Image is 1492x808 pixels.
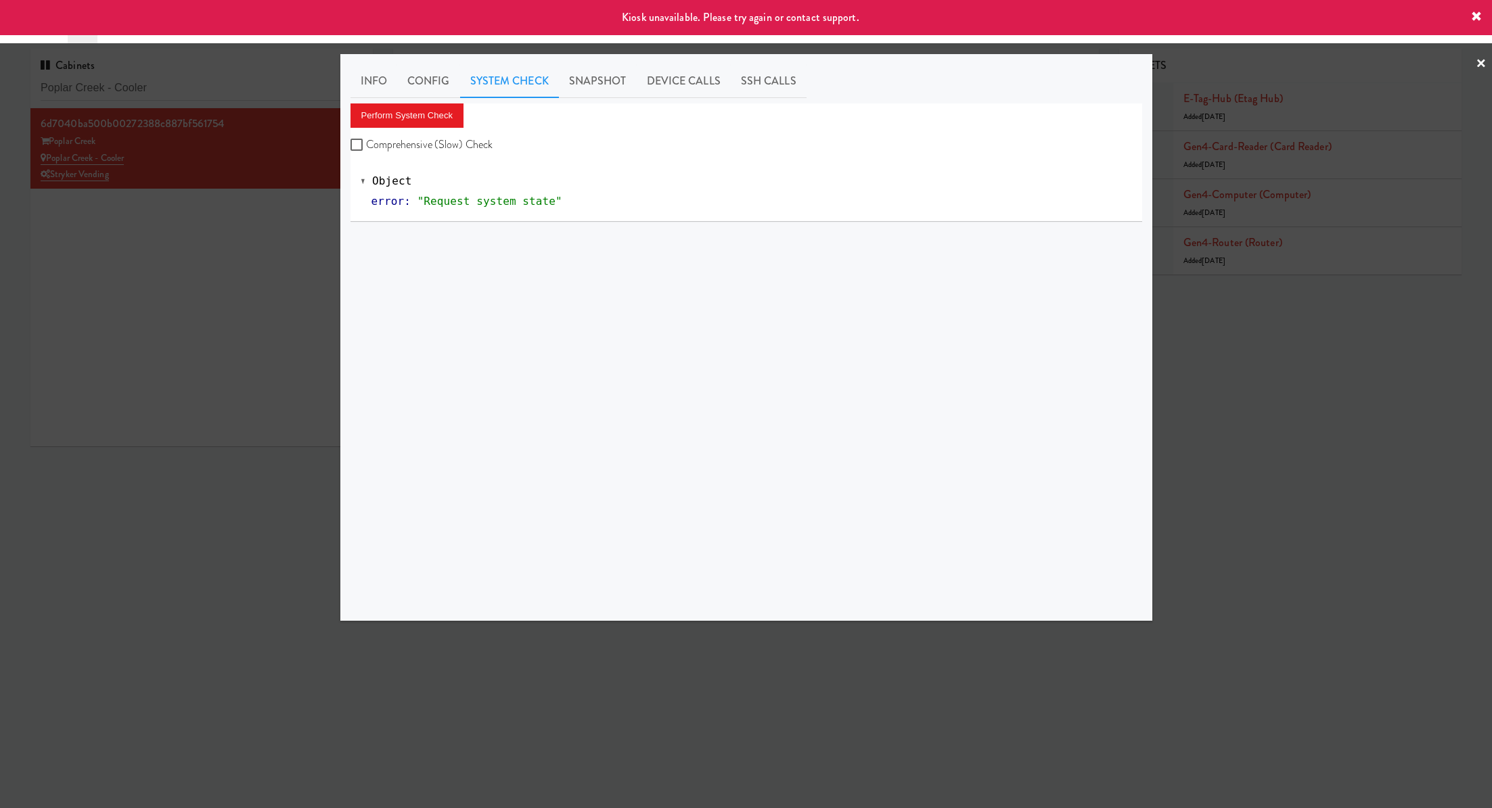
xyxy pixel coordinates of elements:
a: × [1476,43,1487,85]
a: Config [397,64,460,98]
a: Device Calls [637,64,731,98]
button: Perform System Check [351,103,464,128]
a: Snapshot [559,64,637,98]
span: "Request system state" [417,195,562,208]
span: : [404,195,411,208]
span: Kiosk unavailable. Please try again or contact support. [622,9,859,25]
a: SSH Calls [731,64,807,98]
label: Comprehensive (Slow) Check [351,135,493,155]
input: Comprehensive (Slow) Check [351,140,366,151]
span: Object [372,174,411,187]
a: Info [351,64,397,98]
a: System Check [460,64,559,98]
span: error [371,195,405,208]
